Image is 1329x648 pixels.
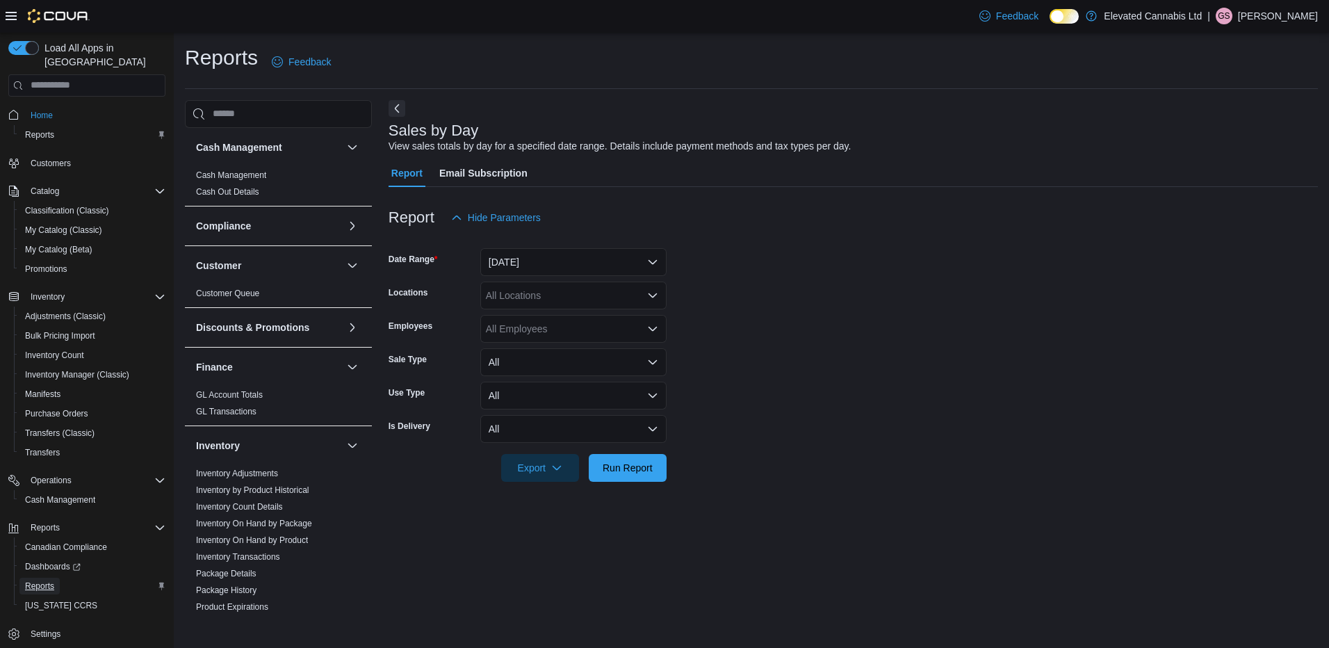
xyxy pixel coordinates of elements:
a: Inventory On Hand by Package [196,519,312,528]
div: Garrett Sutley [1216,8,1232,24]
h3: Inventory [196,439,240,453]
span: Manifests [25,389,60,400]
button: Run Report [589,454,667,482]
div: Finance [185,387,372,426]
button: Export [501,454,579,482]
a: Inventory Transactions [196,552,280,562]
span: Customers [25,154,165,172]
p: Elevated Cannabis Ltd [1104,8,1202,24]
span: Inventory On Hand by Package [196,518,312,529]
span: Adjustments (Classic) [19,308,165,325]
span: Reports [25,519,165,536]
button: Transfers [14,443,171,462]
button: Inventory Count [14,346,171,365]
button: Home [3,105,171,125]
button: Compliance [196,219,341,233]
button: Open list of options [647,323,658,334]
button: My Catalog (Beta) [14,240,171,259]
span: Promotions [19,261,165,277]
button: Discounts & Promotions [344,319,361,336]
button: Inventory [25,289,70,305]
span: Catalog [25,183,165,200]
label: Locations [389,287,428,298]
button: Discounts & Promotions [196,321,341,334]
input: Dark Mode [1050,9,1079,24]
a: Reports [19,578,60,594]
a: Product Expirations [196,602,268,612]
button: Reports [25,519,65,536]
span: Inventory [25,289,165,305]
button: Cash Management [14,490,171,510]
label: Sale Type [389,354,427,365]
button: Finance [196,360,341,374]
span: Product Expirations [196,601,268,613]
a: Bulk Pricing Import [19,327,101,344]
span: Reports [19,578,165,594]
button: Catalog [3,181,171,201]
button: Operations [3,471,171,490]
button: Settings [3,624,171,644]
span: Inventory Count Details [196,501,283,512]
span: Washington CCRS [19,597,165,614]
span: GS [1218,8,1230,24]
span: Reports [31,522,60,533]
span: My Catalog (Beta) [25,244,92,255]
button: Customer [344,257,361,274]
span: GL Account Totals [196,389,263,400]
button: Purchase Orders [14,404,171,423]
button: Canadian Compliance [14,537,171,557]
a: My Catalog (Classic) [19,222,108,238]
a: Purchase Orders [19,405,94,422]
a: Settings [25,626,66,642]
span: Inventory by Product Historical [196,485,309,496]
button: Classification (Classic) [14,201,171,220]
span: Operations [25,472,165,489]
a: My Catalog (Beta) [19,241,98,258]
span: My Catalog (Classic) [25,225,102,236]
a: Customer Queue [196,289,259,298]
span: Dashboards [19,558,165,575]
button: Reports [14,125,171,145]
a: Package Details [196,569,256,578]
button: Promotions [14,259,171,279]
button: Next [389,100,405,117]
a: Promotions [19,261,73,277]
span: Hide Parameters [468,211,541,225]
h3: Compliance [196,219,251,233]
button: Transfers (Classic) [14,423,171,443]
span: Transfers [25,447,60,458]
a: Inventory by Product Historical [196,485,309,495]
a: Inventory Count [19,347,90,364]
span: Cash Management [25,494,95,505]
button: Cash Management [344,139,361,156]
span: Adjustments (Classic) [25,311,106,322]
span: My Catalog (Beta) [19,241,165,258]
a: [US_STATE] CCRS [19,597,103,614]
span: Classification (Classic) [19,202,165,219]
a: Cash Management [19,492,101,508]
span: Reports [25,129,54,140]
span: Canadian Compliance [25,542,107,553]
a: Cash Management [196,170,266,180]
h3: Sales by Day [389,122,479,139]
span: Inventory Count [19,347,165,364]
span: Package Details [196,568,256,579]
span: Load All Apps in [GEOGRAPHIC_DATA] [39,41,165,69]
button: Reports [3,518,171,537]
button: Customers [3,153,171,173]
button: Cash Management [196,140,341,154]
button: Reports [14,576,171,596]
span: Purchase Orders [19,405,165,422]
span: Reports [19,127,165,143]
span: Transfers [19,444,165,461]
a: Canadian Compliance [19,539,113,556]
a: Dashboards [14,557,171,576]
a: Feedback [974,2,1044,30]
span: My Catalog (Classic) [19,222,165,238]
h3: Finance [196,360,233,374]
a: Inventory Adjustments [196,469,278,478]
span: Customer Queue [196,288,259,299]
button: Customer [196,259,341,273]
span: Customers [31,158,71,169]
span: Cash Out Details [196,186,259,197]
